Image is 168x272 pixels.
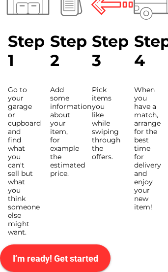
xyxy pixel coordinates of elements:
span: I’m ready! Get started [13,253,98,264]
div: Add some information about your item, for example the estimated price. [42,78,84,186]
div: Pick items you like while swiping through the offers. [84,78,126,169]
div: Step 2 [42,24,84,78]
div: Step 3 [84,24,126,78]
